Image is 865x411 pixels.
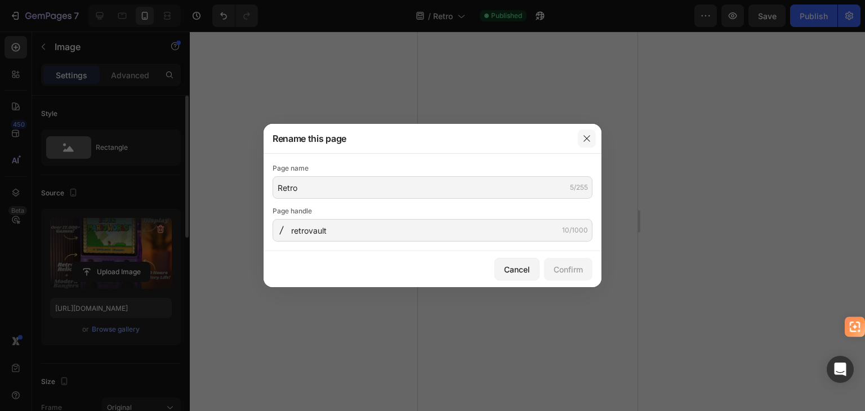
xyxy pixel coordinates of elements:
button: Confirm [544,258,592,280]
div: Confirm [554,263,583,275]
div: 5/255 [570,182,588,193]
div: Page name [273,163,592,174]
div: 10/1000 [562,225,588,235]
button: Cancel [494,258,539,280]
div: Open Intercom Messenger [827,356,854,383]
h3: Rename this page [273,132,346,145]
div: Cancel [504,263,530,275]
div: Page handle [273,205,592,217]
